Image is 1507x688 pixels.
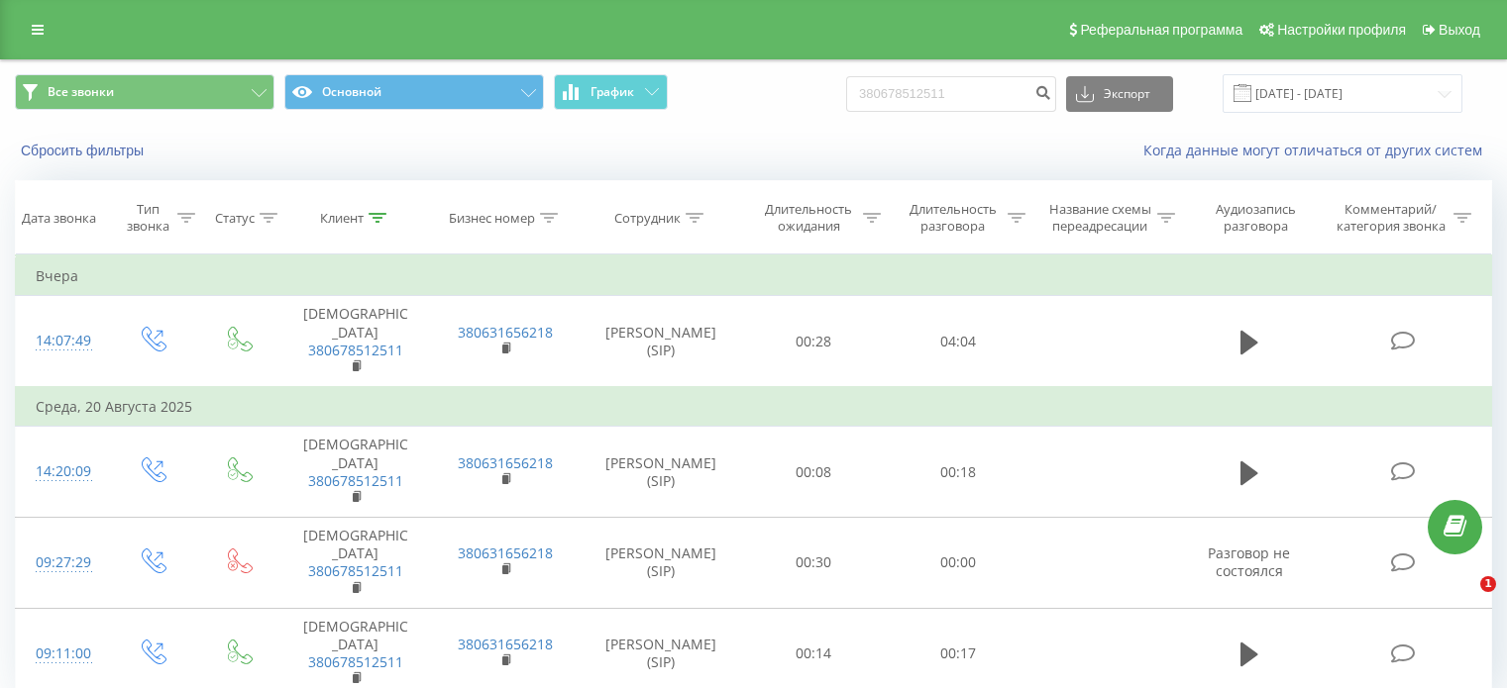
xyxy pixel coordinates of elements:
[308,341,403,359] a: 380678512511
[36,543,88,582] div: 09:27:29
[280,518,430,609] td: [DEMOGRAPHIC_DATA]
[458,453,553,472] a: 380631656218
[742,427,886,518] td: 00:08
[1048,201,1152,235] div: Название схемы переадресации
[1277,22,1406,38] span: Настройки профиля
[1080,22,1242,38] span: Реферальная программа
[1143,141,1492,159] a: Когда данные могут отличаться от других систем
[308,471,403,490] a: 380678512511
[581,518,742,609] td: [PERSON_NAME] (SIP)
[591,85,634,99] span: График
[458,543,553,562] a: 380631656218
[36,635,88,673] div: 09:11:00
[886,518,1029,609] td: 00:00
[886,296,1029,387] td: 04:04
[16,387,1492,427] td: Среда, 20 Августа 2025
[48,84,114,100] span: Все звонки
[742,296,886,387] td: 00:28
[760,201,859,235] div: Длительность ожидания
[308,652,403,671] a: 380678512511
[1440,576,1487,624] iframe: Intercom live chat
[308,561,403,580] a: 380678512511
[36,322,88,360] div: 14:07:49
[284,74,544,110] button: Основной
[449,210,535,227] div: Бизнес номер
[614,210,681,227] div: Сотрудник
[1066,76,1173,112] button: Экспорт
[1333,201,1449,235] div: Комментарий/категория звонка
[15,142,154,159] button: Сбросить фильтры
[1439,22,1480,38] span: Выход
[581,427,742,518] td: [PERSON_NAME] (SIP)
[846,76,1056,112] input: Поиск по номеру
[215,210,255,227] div: Статус
[458,635,553,653] a: 380631656218
[458,323,553,342] a: 380631656218
[280,427,430,518] td: [DEMOGRAPHIC_DATA]
[280,296,430,387] td: [DEMOGRAPHIC_DATA]
[320,210,364,227] div: Клиент
[886,427,1029,518] td: 00:18
[22,210,96,227] div: Дата звонка
[1480,576,1496,592] span: 1
[1208,543,1290,580] span: Разговор не состоялся
[742,518,886,609] td: 00:30
[36,452,88,491] div: 14:20:09
[1198,201,1314,235] div: Аудиозапись разговора
[15,74,274,110] button: Все звонки
[16,256,1492,296] td: Вчера
[554,74,668,110] button: График
[904,201,1003,235] div: Длительность разговора
[581,296,742,387] td: [PERSON_NAME] (SIP)
[125,201,171,235] div: Тип звонка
